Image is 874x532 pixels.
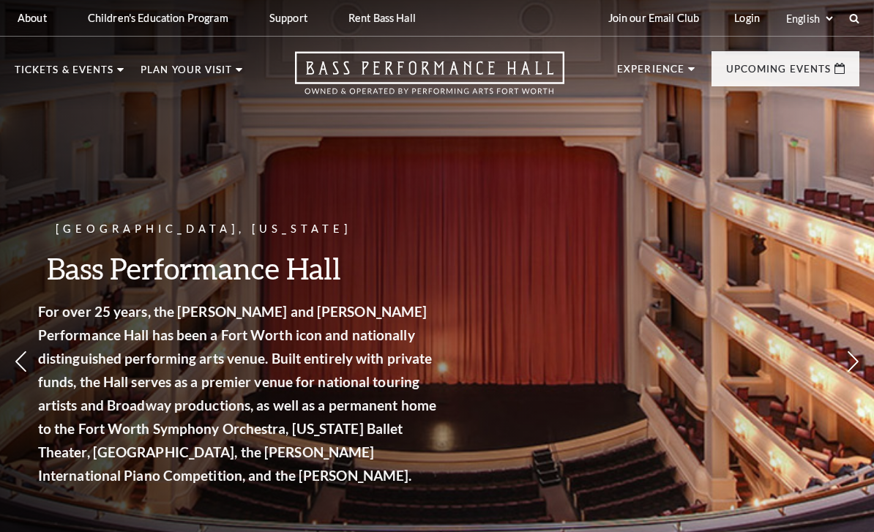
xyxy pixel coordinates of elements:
p: Tickets & Events [15,65,113,83]
p: Rent Bass Hall [348,12,416,24]
p: Experience [617,64,684,82]
p: Upcoming Events [726,64,831,82]
p: [GEOGRAPHIC_DATA], [US_STATE] [59,220,461,239]
p: About [18,12,47,24]
p: Support [269,12,307,24]
strong: For over 25 years, the [PERSON_NAME] and [PERSON_NAME] Performance Hall has been a Fort Worth ico... [59,303,457,484]
h3: Bass Performance Hall [59,250,461,287]
select: Select: [783,12,835,26]
p: Children's Education Program [88,12,228,24]
p: Plan Your Visit [141,65,232,83]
